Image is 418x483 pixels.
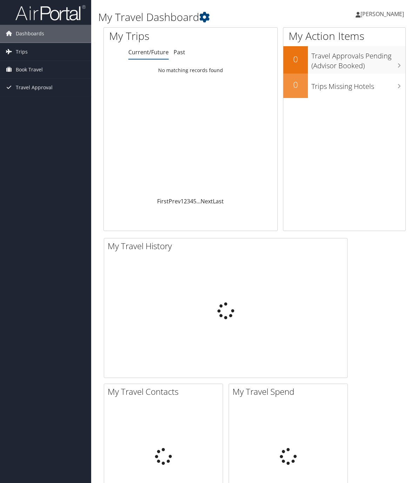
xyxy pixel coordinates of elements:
[311,78,405,91] h3: Trips Missing Hotels
[213,197,224,205] a: Last
[283,29,405,43] h1: My Action Items
[187,197,190,205] a: 3
[190,197,193,205] a: 4
[356,3,411,24] a: [PERSON_NAME]
[311,48,405,71] h3: Travel Approvals Pending (Advisor Booked)
[16,61,43,78] span: Book Travel
[283,73,405,98] a: 0Trips Missing Hotels
[283,53,308,65] h2: 0
[193,197,196,205] a: 5
[16,43,28,61] span: Trips
[108,240,347,252] h2: My Travel History
[108,386,223,398] h2: My Travel Contacts
[283,46,405,73] a: 0Travel Approvals Pending (Advisor Booked)
[196,197,201,205] span: …
[157,197,169,205] a: First
[98,10,307,24] h1: My Travel Dashboard
[174,48,185,56] a: Past
[232,386,348,398] h2: My Travel Spend
[184,197,187,205] a: 2
[169,197,181,205] a: Prev
[128,48,169,56] a: Current/Future
[181,197,184,205] a: 1
[16,79,53,96] span: Travel Approval
[283,79,308,91] h2: 0
[360,10,404,18] span: [PERSON_NAME]
[104,64,277,77] td: No matching records found
[109,29,200,43] h1: My Trips
[201,197,213,205] a: Next
[15,5,86,21] img: airportal-logo.png
[16,25,44,42] span: Dashboards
